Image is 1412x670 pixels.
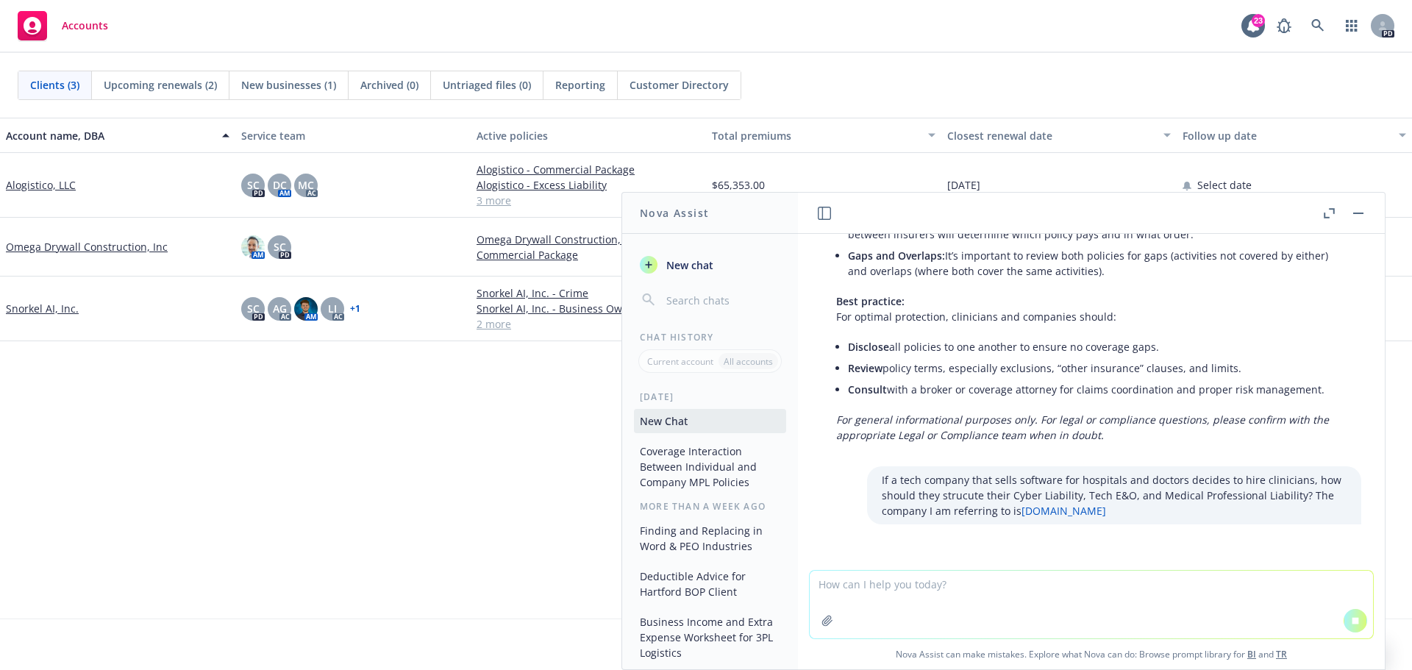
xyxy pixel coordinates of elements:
[947,177,980,193] span: [DATE]
[1337,11,1366,40] a: Switch app
[1276,648,1287,660] a: TR
[477,162,700,177] a: Alogistico - Commercial Package
[634,439,786,494] button: Coverage Interaction Between Individual and Company MPL Policies
[848,382,887,396] span: Consult
[706,118,941,153] button: Total premiums
[1183,128,1390,143] div: Follow up date
[712,128,919,143] div: Total premiums
[477,301,700,316] a: Snorkel AI, Inc. - Business Owners
[622,391,798,403] div: [DATE]
[663,290,780,310] input: Search chats
[298,177,314,193] span: MC
[30,77,79,93] span: Clients (3)
[1177,118,1412,153] button: Follow up date
[555,77,605,93] span: Reporting
[241,77,336,93] span: New businesses (1)
[1247,648,1256,660] a: BI
[477,232,700,263] a: Omega Drywall Construction, Inc - Commercial Package
[247,177,260,193] span: SC
[947,128,1155,143] div: Closest renewal date
[622,331,798,343] div: Chat History
[471,118,706,153] button: Active policies
[848,249,945,263] span: Gaps and Overlaps:
[848,357,1347,379] li: policy terms, especially exclusions, “other insurance” clauses, and limits.
[1252,14,1265,27] div: 23
[274,239,286,254] span: SC
[443,77,531,93] span: Untriaged files (0)
[1197,177,1252,193] span: Select date
[62,20,108,32] span: Accounts
[477,285,700,301] a: Snorkel AI, Inc. - Crime
[273,301,287,316] span: AG
[247,301,260,316] span: SC
[712,177,765,193] span: $65,353.00
[241,235,265,259] img: photo
[477,316,700,332] a: 2 more
[836,293,1347,324] p: For optimal protection, clinicians and companies should:
[1269,11,1299,40] a: Report a Bug
[724,355,773,368] p: All accounts
[848,245,1347,282] li: It’s important to review both policies for gaps (activities not covered by either) and overlaps (...
[836,413,1329,442] em: For general informational purposes only. For legal or compliance questions, please confirm with t...
[477,193,700,208] a: 3 more
[328,301,337,316] span: LI
[882,472,1347,518] p: If a tech company that sells software for hospitals and doctors decides to hire clinicians, how s...
[836,294,905,308] span: Best practice:
[622,500,798,513] div: More than a week ago
[848,361,883,375] span: Review
[235,118,471,153] button: Service team
[848,336,1347,357] li: all policies to one another to ensure no coverage gaps.
[104,77,217,93] span: Upcoming renewals (2)
[294,297,318,321] img: photo
[848,340,889,354] span: Disclose
[941,118,1177,153] button: Closest renewal date
[630,77,729,93] span: Customer Directory
[647,355,713,368] p: Current account
[634,610,786,665] button: Business Income and Extra Expense Worksheet for 3PL Logistics
[273,177,287,193] span: DC
[6,239,168,254] a: Omega Drywall Construction, Inc
[634,409,786,433] button: New Chat
[804,639,1379,669] span: Nova Assist can make mistakes. Explore what Nova can do: Browse prompt library for and
[1303,11,1333,40] a: Search
[1021,504,1106,518] a: [DOMAIN_NAME]
[6,301,79,316] a: Snorkel AI, Inc.
[350,304,360,313] a: + 1
[6,128,213,143] div: Account name, DBA
[241,128,465,143] div: Service team
[360,77,418,93] span: Archived (0)
[12,5,114,46] a: Accounts
[848,379,1347,400] li: with a broker or coverage attorney for claims coordination and proper risk management.
[477,128,700,143] div: Active policies
[634,252,786,278] button: New chat
[640,205,709,221] h1: Nova Assist
[6,177,76,193] a: Alogistico, LLC
[634,564,786,604] button: Deductible Advice for Hartford BOP Client
[477,177,700,193] a: Alogistico - Excess Liability
[663,257,713,273] span: New chat
[634,518,786,558] button: Finding and Replacing in Word & PEO Industries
